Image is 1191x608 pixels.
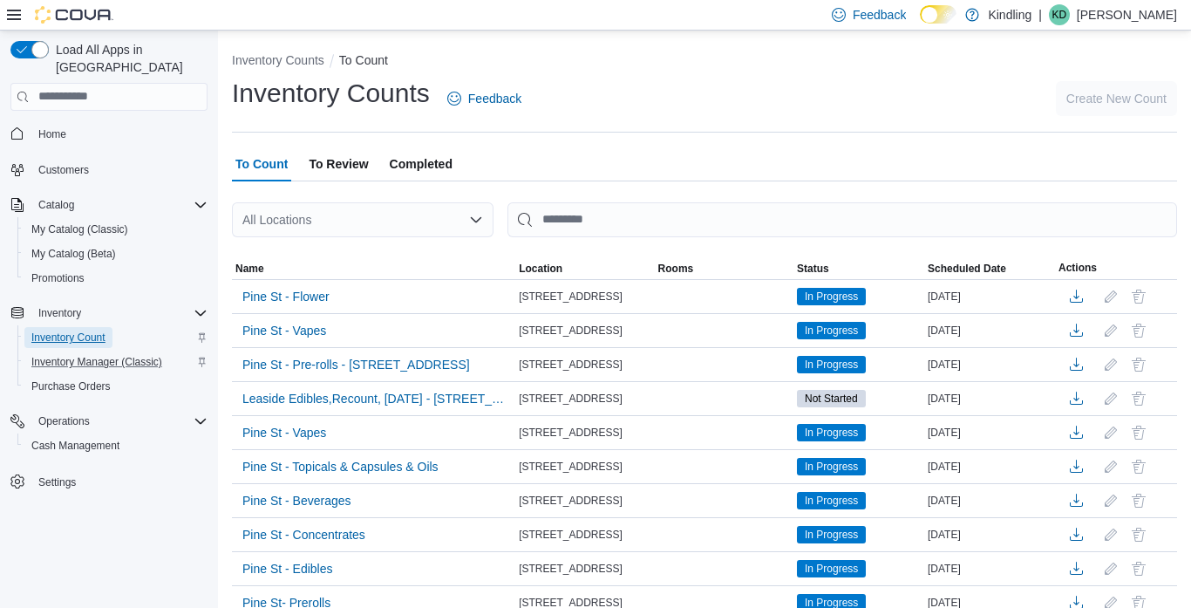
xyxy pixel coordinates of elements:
[519,528,623,542] span: [STREET_ADDRESS]
[805,425,858,441] span: In Progress
[924,456,1055,477] div: [DATE]
[242,560,333,577] span: Pine St - Edibles
[24,268,208,289] span: Promotions
[3,301,214,325] button: Inventory
[1128,354,1149,375] button: Delete
[31,159,208,181] span: Customers
[1128,320,1149,341] button: Delete
[31,470,208,492] span: Settings
[1128,558,1149,579] button: Delete
[797,288,866,305] span: In Progress
[3,409,214,434] button: Operations
[309,147,368,181] span: To Review
[805,459,858,475] span: In Progress
[519,426,623,440] span: [STREET_ADDRESS]
[519,324,623,338] span: [STREET_ADDRESS]
[519,290,623,304] span: [STREET_ADDRESS]
[31,331,105,345] span: Inventory Count
[17,242,214,266] button: My Catalog (Beta)
[1052,4,1067,25] span: KD
[339,53,388,67] button: To Count
[235,318,333,344] button: Pine St - Vapes
[24,352,208,372] span: Inventory Manager (Classic)
[515,258,654,279] button: Location
[242,458,439,475] span: Pine St - Topicals & Capsules & Oils
[853,6,906,24] span: Feedback
[31,195,81,215] button: Catalog
[1128,456,1149,477] button: Delete
[797,492,866,509] span: In Progress
[31,379,111,393] span: Purchase Orders
[924,524,1055,545] div: [DATE]
[1100,488,1121,514] button: Edit count details
[24,243,208,264] span: My Catalog (Beta)
[235,352,477,378] button: Pine St - Pre-rolls - [STREET_ADDRESS]
[797,262,829,276] span: Status
[24,219,135,240] a: My Catalog (Classic)
[38,414,90,428] span: Operations
[805,289,858,304] span: In Progress
[17,374,214,399] button: Purchase Orders
[17,217,214,242] button: My Catalog (Classic)
[31,472,83,493] a: Settings
[242,390,505,407] span: Leaside Edibles,Recount, [DATE] - [STREET_ADDRESS] - Recount
[17,266,214,290] button: Promotions
[519,494,623,508] span: [STREET_ADDRESS]
[1049,4,1070,25] div: Kate Dasti
[519,460,623,474] span: [STREET_ADDRESS]
[232,51,1177,72] nav: An example of EuiBreadcrumbs
[38,198,74,212] span: Catalog
[17,350,214,374] button: Inventory Manager (Classic)
[805,493,858,509] span: In Progress
[1066,90,1167,107] span: Create New Count
[797,356,866,373] span: In Progress
[24,327,208,348] span: Inventory Count
[10,114,208,540] nav: Complex example
[507,202,1177,237] input: This is a search bar. After typing your query, hit enter to filter the results lower in the page.
[31,271,85,285] span: Promotions
[235,556,340,582] button: Pine St - Edibles
[805,527,858,543] span: In Progress
[924,354,1055,375] div: [DATE]
[3,157,214,182] button: Customers
[38,306,81,320] span: Inventory
[1100,318,1121,344] button: Edit count details
[924,388,1055,409] div: [DATE]
[235,454,446,480] button: Pine St - Topicals & Capsules & Oils
[797,560,866,577] span: In Progress
[232,53,324,67] button: Inventory Counts
[24,219,208,240] span: My Catalog (Classic)
[235,284,337,310] button: Pine St - Flower
[440,81,528,116] a: Feedback
[17,325,214,350] button: Inventory Count
[1128,388,1149,409] button: Delete
[928,262,1006,276] span: Scheduled Date
[3,121,214,147] button: Home
[24,376,208,397] span: Purchase Orders
[658,262,694,276] span: Rooms
[1128,524,1149,545] button: Delete
[1128,422,1149,443] button: Delete
[924,422,1055,443] div: [DATE]
[31,411,97,432] button: Operations
[1100,352,1121,378] button: Edit count details
[1128,286,1149,307] button: Delete
[924,490,1055,511] div: [DATE]
[31,247,116,261] span: My Catalog (Beta)
[519,358,623,372] span: [STREET_ADDRESS]
[232,76,430,111] h1: Inventory Counts
[805,561,858,577] span: In Progress
[805,323,858,338] span: In Progress
[31,439,119,453] span: Cash Management
[24,327,112,348] a: Inventory Count
[31,123,208,145] span: Home
[1100,420,1121,446] button: Edit count details
[38,475,76,489] span: Settings
[1056,81,1177,116] button: Create New Count
[1100,556,1121,582] button: Edit count details
[235,488,358,514] button: Pine St - Beverages
[242,322,326,339] span: Pine St - Vapes
[519,562,623,576] span: [STREET_ADDRESS]
[1100,386,1121,412] button: Edit count details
